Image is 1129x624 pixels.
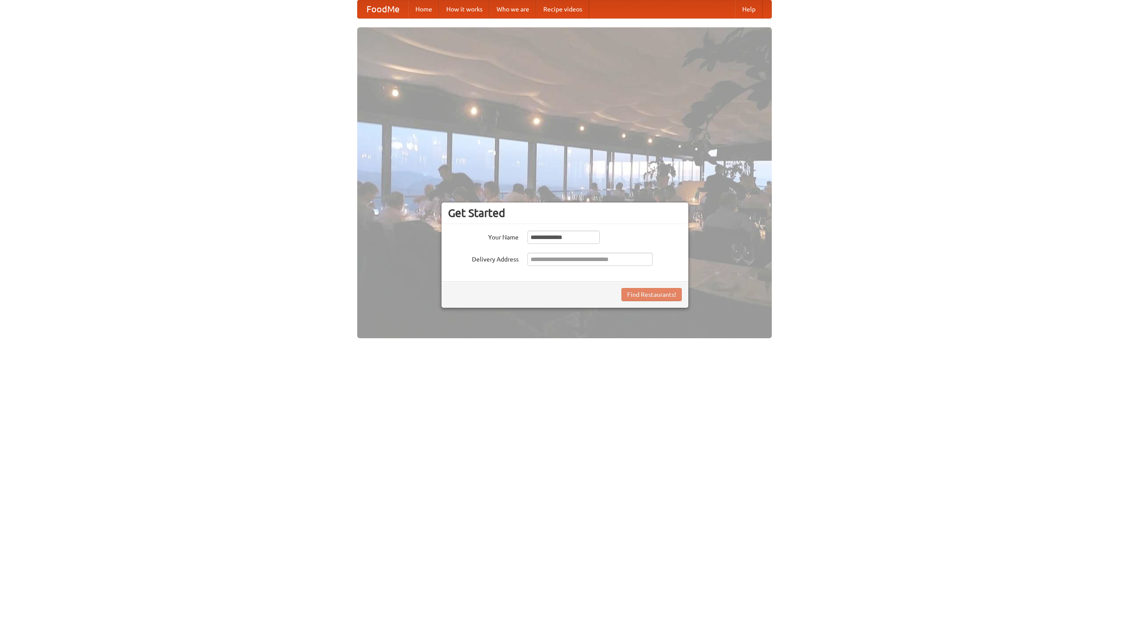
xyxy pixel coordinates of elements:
a: Home [408,0,439,18]
h3: Get Started [448,206,682,220]
a: Recipe videos [536,0,589,18]
a: Help [735,0,763,18]
a: Who we are [490,0,536,18]
label: Your Name [448,231,519,242]
a: How it works [439,0,490,18]
label: Delivery Address [448,253,519,264]
a: FoodMe [358,0,408,18]
button: Find Restaurants! [621,288,682,301]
